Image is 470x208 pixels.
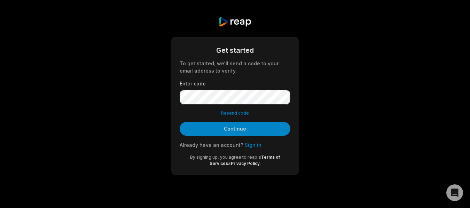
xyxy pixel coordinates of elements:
[260,161,261,166] span: .
[221,110,249,116] button: Resend code
[190,155,261,160] span: By signing up, you agree to reap's
[180,60,290,74] div: To get started, we'll send a code to your email address to verify.
[231,161,260,166] a: Privacy Policy
[245,142,261,148] a: Sign in
[180,122,290,136] button: Continue
[180,45,290,56] div: Get started
[218,17,251,27] img: reap
[228,161,231,166] span: &
[180,142,243,148] span: Already have an account?
[210,155,280,166] a: Terms of Services
[446,184,463,201] div: Open Intercom Messenger
[180,80,290,87] label: Enter code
